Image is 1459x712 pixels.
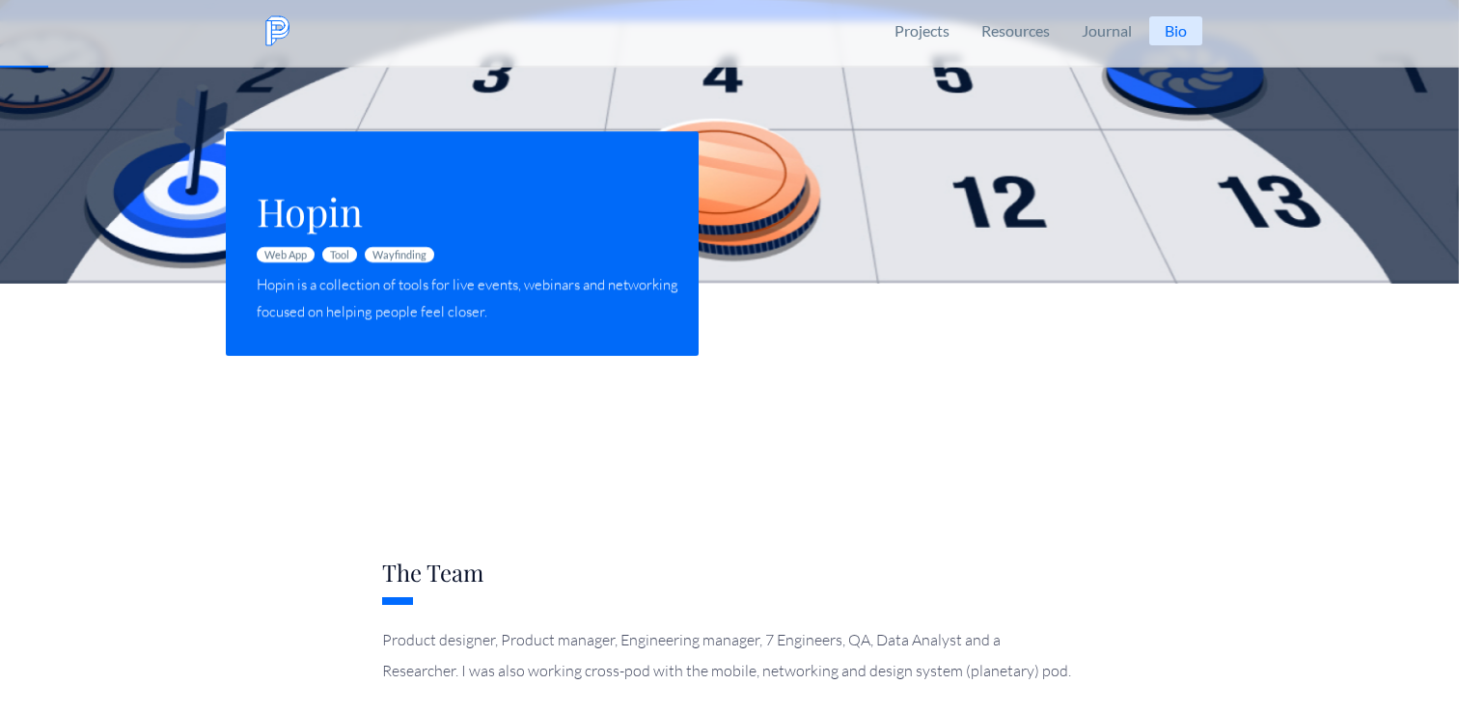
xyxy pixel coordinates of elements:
h1: Hopin [257,187,679,233]
img: Logo [262,15,293,46]
a: Bio [1149,16,1202,45]
span: Tool [322,246,357,261]
h2: The Team [382,557,1077,588]
p: Product designer, Product manager, Engineering manager, 7 Engineers, QA, Data Analyst and a Resea... [382,624,1077,686]
span: Web App [257,246,315,261]
p: Hopin is a collection of tools for live events, webinars and networking focused on helping people... [257,271,679,325]
span: Wayfinding [365,246,434,261]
